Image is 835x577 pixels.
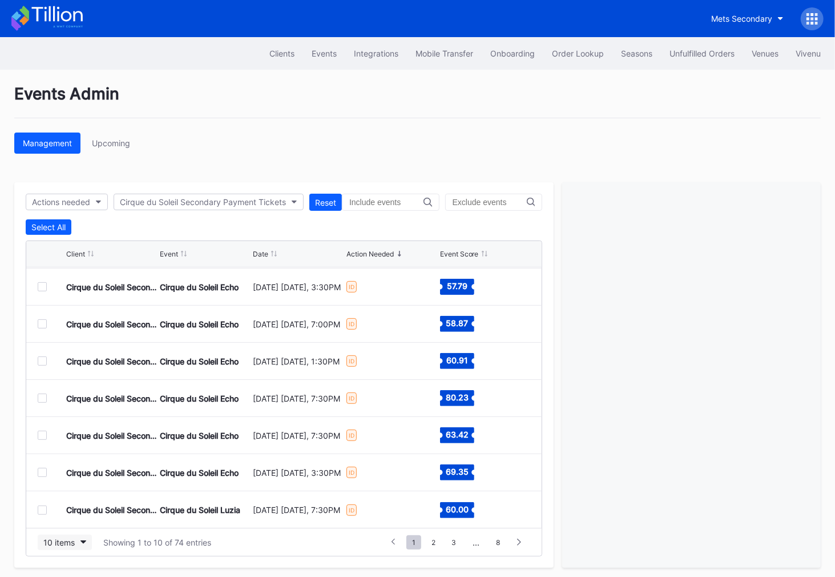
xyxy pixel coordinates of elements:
div: Actions needed [32,197,90,207]
div: [DATE] [DATE], 7:30PM [253,394,344,403]
div: [DATE] [DATE], 3:30PM [253,468,344,478]
div: [DATE] [DATE], 1:30PM [253,356,344,366]
div: Cirque du Soleil Secondary Payment Tickets [66,505,157,515]
div: Event Score [440,250,479,258]
button: Order Lookup [543,43,612,64]
div: Cirque du Soleil Secondary Payment Tickets [66,468,157,478]
text: 58.87 [446,318,468,328]
div: Select All [31,222,66,232]
button: Reset [309,194,342,211]
div: Mobile Transfer [416,49,473,58]
div: Unfulfilled Orders [669,49,735,58]
div: Showing 1 to 10 of 74 entries [103,538,211,547]
button: 10 items [38,535,92,550]
button: Onboarding [482,43,543,64]
span: 8 [490,535,506,550]
div: [DATE] [DATE], 7:30PM [253,431,344,440]
div: ID [346,318,357,330]
div: Cirque du Soleil Secondary Payment Tickets [66,319,157,329]
button: Integrations [345,43,407,64]
div: Date [253,250,268,258]
button: Vivenu [787,43,829,64]
div: Order Lookup [552,49,604,58]
div: Events Admin [14,84,821,118]
div: Cirque du Soleil Echo [160,282,239,292]
button: Actions needed [26,194,108,210]
div: Vivenu [796,49,821,58]
div: Client [66,250,85,258]
text: 69.35 [446,467,469,476]
div: Mets Secondary [711,14,772,23]
div: Management [23,138,72,148]
div: Cirque du Soleil Echo [160,319,239,329]
div: Clients [269,49,295,58]
input: Include events [349,198,423,207]
button: Clients [261,43,303,64]
text: 57.79 [447,281,467,291]
div: Onboarding [490,49,535,58]
span: 2 [426,535,441,550]
button: Mobile Transfer [407,43,482,64]
div: 10 items [43,538,75,547]
div: Cirque du Soleil Secondary Payment Tickets [66,394,157,403]
button: Select All [26,219,71,235]
div: Reset [315,198,336,207]
div: ID [346,355,357,367]
text: 80.23 [446,392,469,402]
text: 63.42 [446,430,469,439]
button: Seasons [612,43,661,64]
div: ... [464,538,488,547]
div: Action Needed [346,250,394,258]
div: [DATE] [DATE], 7:00PM [253,319,344,329]
input: Exclude events [453,198,527,207]
button: Unfulfilled Orders [661,43,743,64]
div: Cirque du Soleil Secondary Payment Tickets [120,197,286,207]
div: ID [346,281,357,292]
button: Management [14,133,80,154]
div: Upcoming [92,138,130,148]
div: Cirque du Soleil Echo [160,394,239,403]
div: [DATE] [DATE], 3:30PM [253,282,344,292]
div: ID [346,504,357,516]
button: Cirque du Soleil Secondary Payment Tickets [114,194,304,210]
div: ID [346,392,357,404]
div: Seasons [621,49,652,58]
div: [DATE] [DATE], 7:30PM [253,505,344,515]
span: 1 [406,535,421,550]
text: 60.91 [446,355,468,365]
div: Cirque du Soleil Echo [160,356,239,366]
div: Events [312,49,337,58]
button: Events [303,43,345,64]
div: Cirque du Soleil Secondary Payment Tickets [66,431,157,440]
div: Cirque du Soleil Secondary Payment Tickets [66,282,157,292]
div: ID [346,467,357,478]
div: Cirque du Soleil Echo [160,468,239,478]
div: Cirque du Soleil Secondary Payment Tickets [66,356,157,366]
span: 3 [446,535,462,550]
div: Event [160,250,178,258]
div: Venues [752,49,778,58]
button: Venues [743,43,787,64]
button: Upcoming [83,133,139,154]
div: Cirque du Soleil Luzia [160,505,240,515]
button: Mets Secondary [703,8,792,29]
div: ID [346,430,357,441]
div: Cirque du Soleil Echo [160,431,239,440]
text: 60.00 [446,504,469,514]
div: Integrations [354,49,398,58]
